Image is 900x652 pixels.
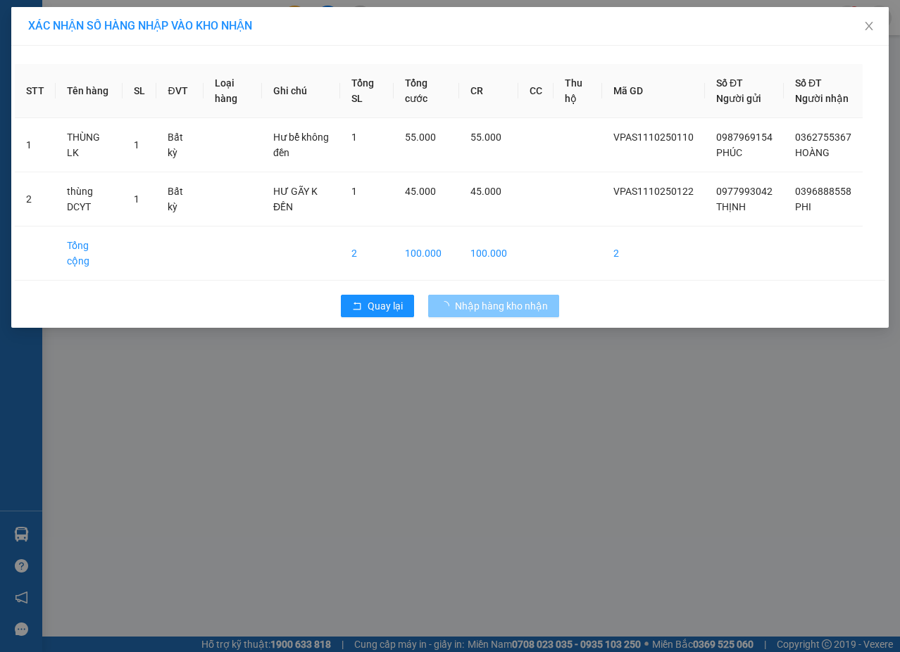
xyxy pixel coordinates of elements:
[15,172,56,226] td: 2
[56,172,123,226] td: thùng DCYT
[470,186,501,197] span: 45.000
[394,226,459,281] td: 100.000
[405,132,436,143] span: 55.000
[849,7,889,46] button: Close
[602,226,705,281] td: 2
[795,201,811,212] span: PHI
[134,139,139,151] span: 1
[459,64,518,118] th: CR
[351,186,357,197] span: 1
[455,298,548,314] span: Nhập hàng kho nhận
[56,118,123,172] td: THÙNG LK
[795,147,830,158] span: HOÀNG
[15,118,56,172] td: 1
[795,186,851,197] span: 0396888558
[613,132,694,143] span: VPAS1110250110
[459,226,518,281] td: 100.000
[56,226,123,281] td: Tổng cộng
[795,132,851,143] span: 0362755367
[156,64,204,118] th: ĐVT
[394,64,459,118] th: Tổng cước
[134,193,139,205] span: 1
[716,186,773,197] span: 0977993042
[518,64,554,118] th: CC
[368,298,403,314] span: Quay lại
[204,64,262,118] th: Loại hàng
[15,64,56,118] th: STT
[428,295,559,317] button: Nhập hàng kho nhận
[716,147,742,158] span: PHÚC
[439,301,455,311] span: loading
[341,295,414,317] button: rollbackQuay lại
[716,132,773,143] span: 0987969154
[352,301,362,312] span: rollback
[262,64,340,118] th: Ghi chú
[156,172,204,226] td: Bất kỳ
[863,20,875,32] span: close
[470,132,501,143] span: 55.000
[613,186,694,197] span: VPAS1110250122
[273,132,329,158] span: Hư bể không đền
[795,77,822,89] span: Số ĐT
[340,226,394,281] td: 2
[602,64,705,118] th: Mã GD
[28,19,252,32] span: XÁC NHẬN SỐ HÀNG NHẬP VÀO KHO NHẬN
[351,132,357,143] span: 1
[273,186,318,212] span: HƯ GÃY K ĐỀN
[554,64,602,118] th: Thu hộ
[716,93,761,104] span: Người gửi
[56,64,123,118] th: Tên hàng
[716,77,743,89] span: Số ĐT
[156,118,204,172] td: Bất kỳ
[340,64,394,118] th: Tổng SL
[795,93,849,104] span: Người nhận
[405,186,436,197] span: 45.000
[716,201,746,212] span: THỊNH
[123,64,156,118] th: SL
